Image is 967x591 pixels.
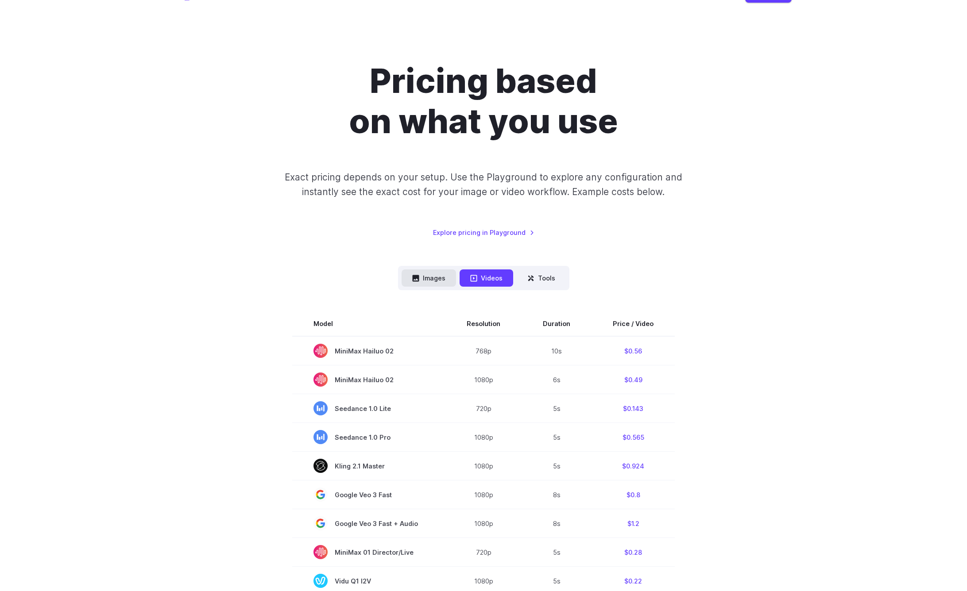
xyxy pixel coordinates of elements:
h1: Pricing based on what you use [237,61,730,142]
span: MiniMax Hailuo 02 [313,344,424,358]
span: Seedance 1.0 Pro [313,430,424,444]
td: $0.56 [592,336,675,365]
td: $1.2 [592,509,675,538]
td: $0.143 [592,394,675,423]
th: Model [292,311,445,336]
th: Price / Video [592,311,675,336]
span: Kling 2.1 Master [313,459,424,473]
button: Tools [517,269,566,287]
td: 8s [522,480,592,509]
td: 8s [522,509,592,538]
p: Exact pricing depends on your setup. Use the Playground to explore any configuration and instantl... [268,170,699,200]
td: 5s [522,394,592,423]
td: 1080p [445,423,522,452]
td: 1080p [445,365,522,394]
button: Images [402,269,456,287]
td: 10s [522,336,592,365]
button: Videos [460,269,513,287]
span: MiniMax Hailuo 02 [313,372,424,387]
span: MiniMax 01 Director/Live [313,545,424,559]
th: Duration [522,311,592,336]
a: Explore pricing in Playground [433,227,534,238]
td: 1080p [445,480,522,509]
td: 768p [445,336,522,365]
span: Vidu Q1 I2V [313,574,424,588]
td: 720p [445,538,522,567]
td: 720p [445,394,522,423]
td: 1080p [445,509,522,538]
span: Google Veo 3 Fast [313,487,424,502]
span: Seedance 1.0 Lite [313,401,424,415]
td: $0.49 [592,365,675,394]
td: 5s [522,452,592,480]
th: Resolution [445,311,522,336]
td: 5s [522,538,592,567]
td: 6s [522,365,592,394]
td: $0.565 [592,423,675,452]
td: $0.924 [592,452,675,480]
span: Google Veo 3 Fast + Audio [313,516,424,530]
td: $0.8 [592,480,675,509]
td: 1080p [445,452,522,480]
td: 5s [522,423,592,452]
td: $0.28 [592,538,675,567]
